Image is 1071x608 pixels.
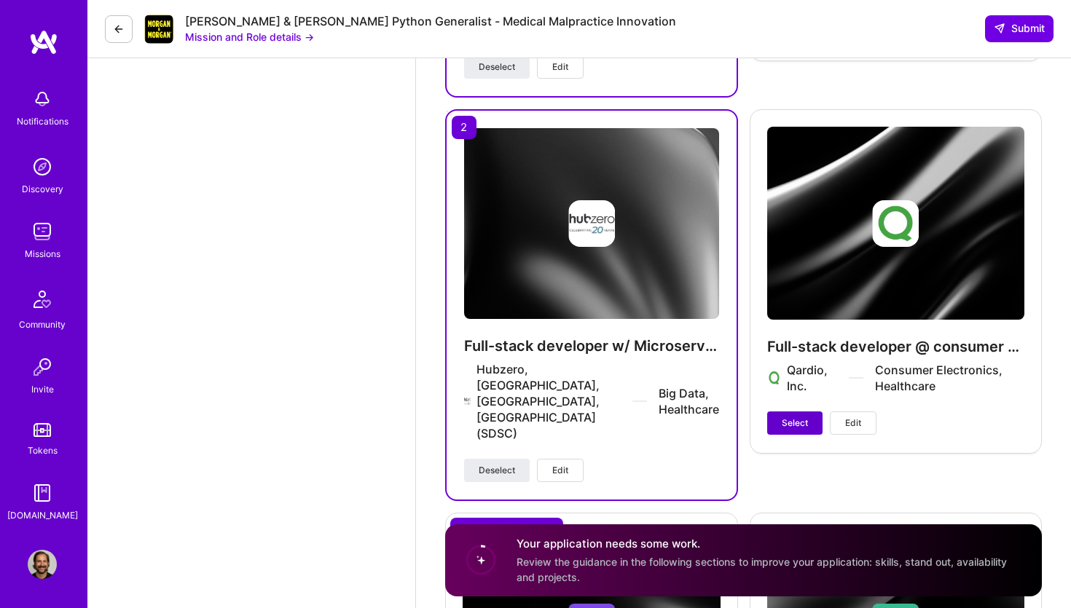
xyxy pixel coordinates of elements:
img: logo [29,29,58,55]
h4: Your application needs some work. [517,536,1024,551]
img: guide book [28,478,57,508]
span: Select [782,416,808,430]
button: Edit [830,411,876,435]
span: Deselect [479,60,515,74]
img: Invite [28,352,57,382]
div: [DOMAIN_NAME] [7,508,78,523]
div: Notifications [17,114,68,129]
button: Mission and Role details → [185,29,314,44]
span: Edit [552,60,568,74]
i: icon SendLight [994,23,1005,34]
button: Edit [537,55,584,79]
img: Community [25,282,60,317]
span: Deselect [479,464,515,477]
img: bell [28,84,57,114]
img: discovery [28,152,57,181]
button: Edit [537,459,584,482]
span: Review the guidance in the following sections to improve your application: skills, stand out, ava... [517,556,1007,583]
i: icon LeftArrowDark [113,23,125,35]
img: Company logo [464,392,471,410]
div: Missions [25,246,60,261]
img: cover [464,128,719,319]
img: teamwork [28,217,57,246]
span: Submit [994,21,1045,36]
img: Company Logo [144,15,173,44]
div: Hubzero, [GEOGRAPHIC_DATA], [GEOGRAPHIC_DATA], [GEOGRAPHIC_DATA] (SDSC) Big Data, Healthcare [476,361,718,441]
button: Deselect [464,55,530,79]
img: tokens [34,423,51,437]
div: Discovery [22,181,63,197]
button: Submit [985,15,1054,42]
img: User Avatar [28,550,57,579]
div: Community [19,317,66,332]
button: Select [767,411,823,435]
div: Tokens [28,443,58,458]
img: Company logo [568,200,615,247]
h4: Full-stack developer w/ Microservices & Data Science [464,336,719,355]
button: Deselect [464,459,530,482]
span: Edit [552,464,568,477]
div: Invite [31,382,54,397]
span: Edit [845,416,861,430]
a: User Avatar [24,550,60,579]
div: [PERSON_NAME] & [PERSON_NAME] Python Generalist - Medical Malpractice Innovation [185,14,676,29]
img: divider [632,400,647,402]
